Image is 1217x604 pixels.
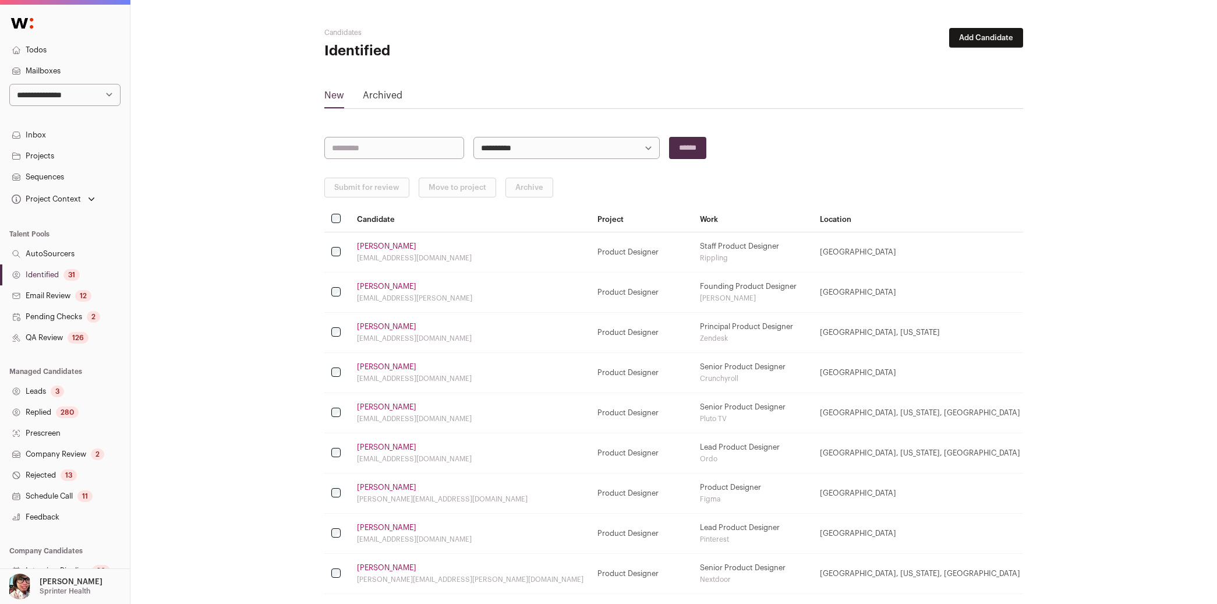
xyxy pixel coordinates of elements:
[813,433,1027,474] td: [GEOGRAPHIC_DATA], [US_STATE], [GEOGRAPHIC_DATA]
[813,474,1027,514] td: [GEOGRAPHIC_DATA]
[693,207,813,232] th: Work
[5,574,105,599] button: Open dropdown
[324,42,557,61] h1: Identified
[813,393,1027,433] td: [GEOGRAPHIC_DATA], [US_STATE], [GEOGRAPHIC_DATA]
[61,469,77,481] div: 13
[813,232,1027,273] td: [GEOGRAPHIC_DATA]
[363,89,402,107] a: Archived
[5,12,40,35] img: Wellfound
[813,554,1027,594] td: [GEOGRAPHIC_DATA], [US_STATE], [GEOGRAPHIC_DATA]
[357,563,416,573] a: [PERSON_NAME]
[590,433,693,474] td: Product Designer
[357,575,583,584] div: [PERSON_NAME][EMAIL_ADDRESS][PERSON_NAME][DOMAIN_NAME]
[56,407,79,418] div: 280
[357,282,416,291] a: [PERSON_NAME]
[590,393,693,433] td: Product Designer
[693,433,813,474] td: Lead Product Designer
[357,535,583,544] div: [EMAIL_ADDRESS][DOMAIN_NAME]
[590,514,693,554] td: Product Designer
[949,28,1023,48] button: Add Candidate
[68,332,89,344] div: 126
[813,207,1027,232] th: Location
[700,374,806,383] div: Crunchyroll
[813,273,1027,313] td: [GEOGRAPHIC_DATA]
[357,494,583,504] div: [PERSON_NAME][EMAIL_ADDRESS][DOMAIN_NAME]
[693,353,813,393] td: Senior Product Designer
[813,313,1027,353] td: [GEOGRAPHIC_DATA], [US_STATE]
[63,269,80,281] div: 31
[700,334,806,343] div: Zendesk
[9,191,97,207] button: Open dropdown
[700,575,806,584] div: Nextdoor
[357,362,416,372] a: [PERSON_NAME]
[813,514,1027,554] td: [GEOGRAPHIC_DATA]
[357,294,583,303] div: [EMAIL_ADDRESS][PERSON_NAME]
[357,374,583,383] div: [EMAIL_ADDRESS][DOMAIN_NAME]
[357,483,416,492] a: [PERSON_NAME]
[700,414,806,423] div: Pluto TV
[813,353,1027,393] td: [GEOGRAPHIC_DATA]
[590,273,693,313] td: Product Designer
[700,454,806,464] div: Ordo
[91,448,104,460] div: 2
[357,402,416,412] a: [PERSON_NAME]
[357,454,583,464] div: [EMAIL_ADDRESS][DOMAIN_NAME]
[693,313,813,353] td: Principal Product Designer
[693,514,813,554] td: Lead Product Designer
[75,290,91,302] div: 12
[693,232,813,273] td: Staff Product Designer
[590,232,693,273] td: Product Designer
[9,195,81,204] div: Project Context
[693,273,813,313] td: Founding Product Designer
[87,311,100,323] div: 2
[324,28,557,37] h2: Candidates
[590,207,693,232] th: Project
[92,565,110,577] div: 26
[700,494,806,504] div: Figma
[693,393,813,433] td: Senior Product Designer
[590,554,693,594] td: Product Designer
[700,294,806,303] div: [PERSON_NAME]
[357,242,416,251] a: [PERSON_NAME]
[700,535,806,544] div: Pinterest
[357,334,583,343] div: [EMAIL_ADDRESS][DOMAIN_NAME]
[357,322,416,331] a: [PERSON_NAME]
[357,253,583,263] div: [EMAIL_ADDRESS][DOMAIN_NAME]
[700,253,806,263] div: Rippling
[324,89,344,107] a: New
[590,474,693,514] td: Product Designer
[357,443,416,452] a: [PERSON_NAME]
[357,414,583,423] div: [EMAIL_ADDRESS][DOMAIN_NAME]
[590,353,693,393] td: Product Designer
[7,574,33,599] img: 14759586-medium_jpg
[40,587,90,596] p: Sprinter Health
[357,523,416,532] a: [PERSON_NAME]
[590,313,693,353] td: Product Designer
[350,207,590,232] th: Candidate
[693,474,813,514] td: Product Designer
[693,554,813,594] td: Senior Product Designer
[77,490,93,502] div: 11
[40,577,102,587] p: [PERSON_NAME]
[51,386,64,397] div: 3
